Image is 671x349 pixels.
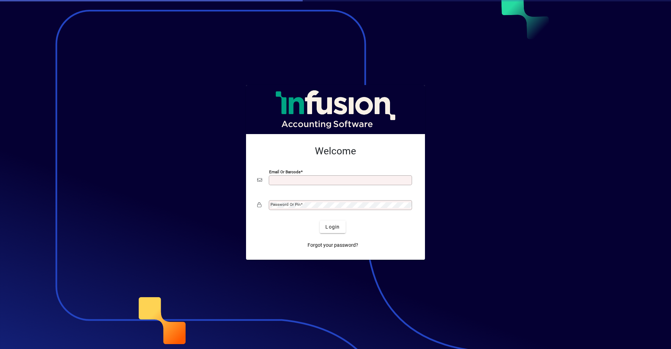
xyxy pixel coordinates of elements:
[305,239,361,251] a: Forgot your password?
[270,202,301,207] mat-label: Password or Pin
[320,221,345,233] button: Login
[325,223,340,231] span: Login
[269,169,301,174] mat-label: Email or Barcode
[308,242,358,249] span: Forgot your password?
[257,145,414,157] h2: Welcome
